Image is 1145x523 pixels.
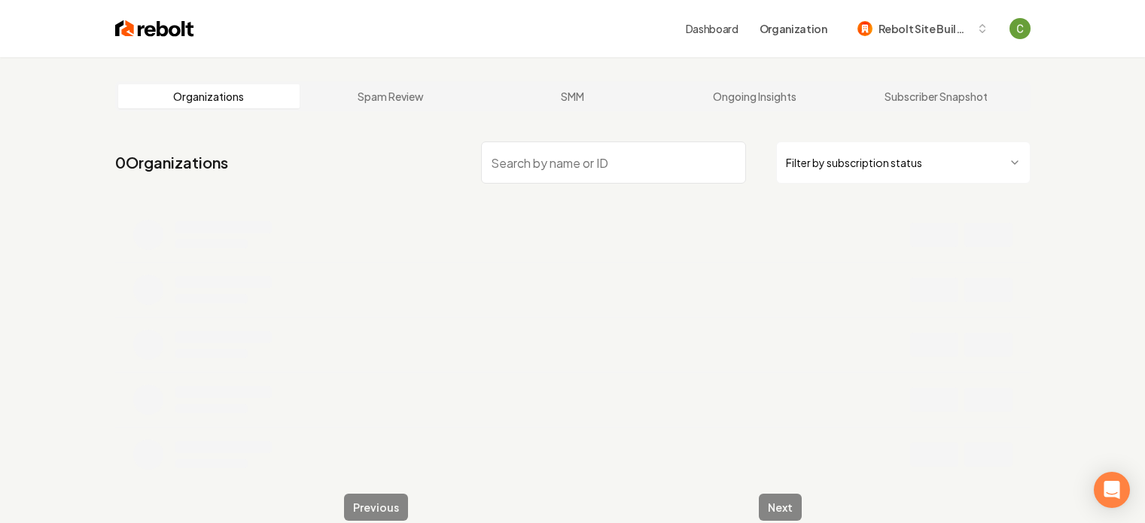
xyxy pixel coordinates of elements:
input: Search by name or ID [481,141,746,184]
span: Rebolt Site Builder [879,21,970,37]
a: Dashboard [686,21,738,36]
a: Organizations [118,84,300,108]
div: Open Intercom Messenger [1094,472,1130,508]
a: 0Organizations [115,152,228,173]
a: SMM [482,84,664,108]
img: Rebolt Logo [115,18,194,39]
a: Subscriber Snapshot [845,84,1028,108]
img: Candela Corradin [1009,18,1031,39]
button: Open user button [1009,18,1031,39]
img: Rebolt Site Builder [857,21,872,36]
button: Organization [751,15,836,42]
a: Spam Review [300,84,482,108]
a: Ongoing Insights [663,84,845,108]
